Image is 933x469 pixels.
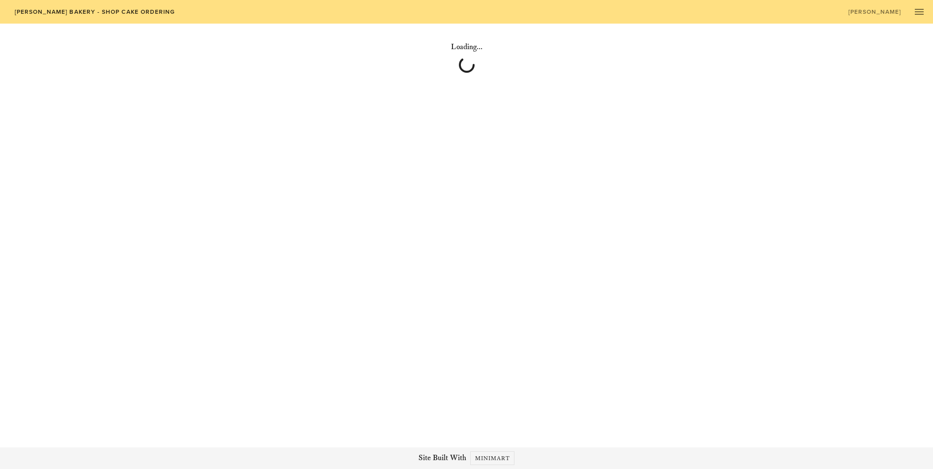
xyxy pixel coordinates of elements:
span: Site Built With [419,452,466,464]
span: [PERSON_NAME] [848,8,902,15]
h4: Loading... [193,41,740,53]
a: [PERSON_NAME] [842,5,907,19]
span: Minimart [475,455,511,462]
a: [PERSON_NAME] Bakery - Shop Cake Ordering [8,5,181,19]
span: [PERSON_NAME] Bakery - Shop Cake Ordering [14,8,175,15]
a: Minimart [470,451,515,465]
